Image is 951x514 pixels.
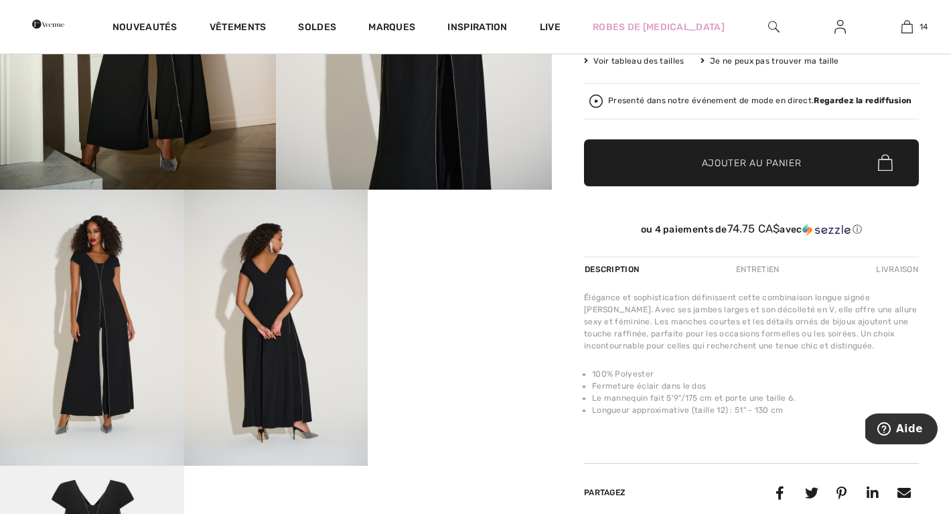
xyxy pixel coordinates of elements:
[584,55,684,67] span: Voir tableau des tailles
[447,21,507,36] span: Inspiration
[873,257,919,281] div: Livraison
[592,392,919,404] li: Le mannequin fait 5'9"/175 cm et porte une taille 6.
[901,19,913,35] img: Mon panier
[593,20,725,34] a: Robes de [MEDICAL_DATA]
[608,97,911,105] div: Presenté dans notre événement de mode en direct.
[725,257,791,281] div: Entretien
[865,413,938,447] iframe: Ouvre un widget dans lequel vous pouvez trouver plus d’informations
[540,20,561,34] a: Live
[875,19,940,35] a: 14
[589,94,603,108] img: Regardez la rediffusion
[702,155,802,170] span: Ajouter au panier
[584,292,919,352] div: Élégance et sophistication définissent cette combinaison longue signée [PERSON_NAME]. Avec ses ja...
[584,139,919,186] button: Ajouter au panier
[920,21,928,33] span: 14
[814,96,911,105] strong: Regardez la rediffusion
[592,380,919,392] li: Fermeture éclair dans le dos
[878,154,893,172] img: Bag.svg
[834,19,846,35] img: Mes infos
[184,190,368,466] img: Combinaison longue &eacute;l&eacute;gante mod&egrave;le 253757. 4
[802,224,851,236] img: Sezzle
[592,404,919,416] li: Longueur approximative (taille 12) : 51" - 130 cm
[113,21,177,36] a: Nouveautés
[824,19,857,36] a: Se connecter
[584,488,626,497] span: Partagez
[701,55,839,67] div: Je ne peux pas trouver ma taille
[768,19,780,35] img: recherche
[584,257,642,281] div: Description
[727,222,780,235] span: 74.75 CA$
[592,368,919,380] li: 100% Polyester
[210,21,267,36] a: Vêtements
[584,222,919,236] div: ou 4 paiements de avec
[32,11,64,38] img: 1ère Avenue
[584,222,919,241] div: ou 4 paiements de74.75 CA$avecSezzle Cliquez pour en savoir plus sur Sezzle
[368,21,415,36] a: Marques
[368,190,552,281] video: Your browser does not support the video tag.
[298,21,336,36] a: Soldes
